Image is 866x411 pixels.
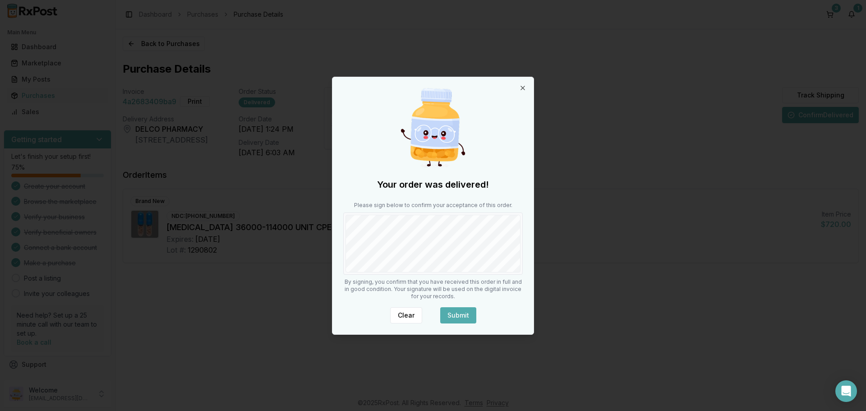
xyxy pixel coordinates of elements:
p: Please sign below to confirm your acceptance of this order. [343,202,523,209]
button: Submit [440,307,476,323]
button: Clear [390,307,422,323]
p: By signing, you confirm that you have received this order in full and in good condition. Your sig... [343,278,523,300]
h2: Your order was delivered! [343,178,523,191]
img: Happy Pill Bottle [390,84,476,171]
